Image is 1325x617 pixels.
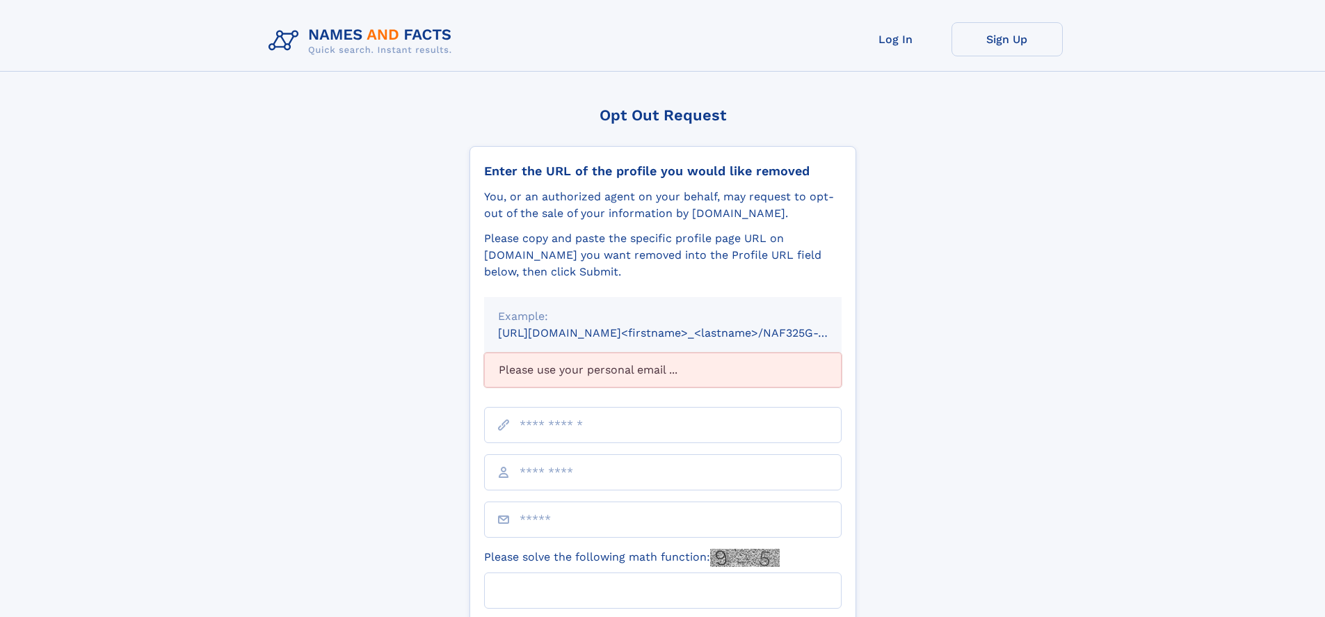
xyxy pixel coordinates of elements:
div: Example: [498,308,828,325]
small: [URL][DOMAIN_NAME]<firstname>_<lastname>/NAF325G-xxxxxxxx [498,326,868,339]
div: Please copy and paste the specific profile page URL on [DOMAIN_NAME] you want removed into the Pr... [484,230,842,280]
div: Enter the URL of the profile you would like removed [484,163,842,179]
div: You, or an authorized agent on your behalf, may request to opt-out of the sale of your informatio... [484,189,842,222]
div: Opt Out Request [469,106,856,124]
div: Please use your personal email ... [484,353,842,387]
a: Log In [840,22,951,56]
img: Logo Names and Facts [263,22,463,60]
a: Sign Up [951,22,1063,56]
label: Please solve the following math function: [484,549,780,567]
